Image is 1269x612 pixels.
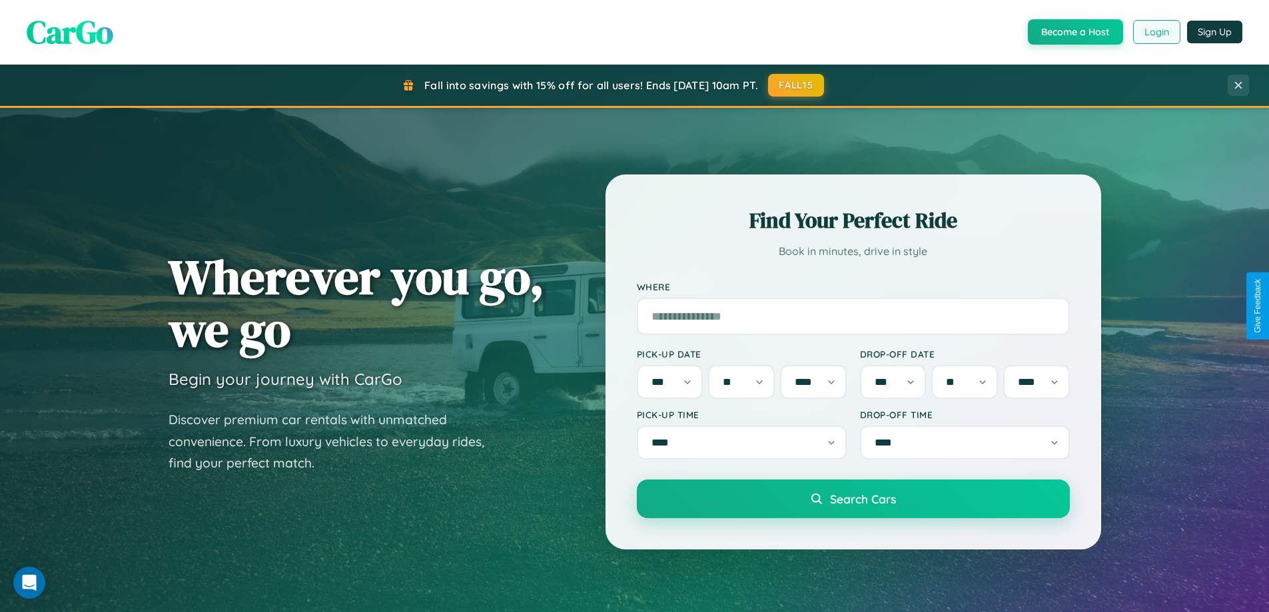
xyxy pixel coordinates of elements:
button: FALL15 [768,74,824,97]
label: Where [637,281,1070,292]
h3: Begin your journey with CarGo [169,369,402,389]
button: Login [1133,20,1180,44]
h1: Wherever you go, we go [169,250,544,356]
label: Drop-off Date [860,348,1070,360]
button: Sign Up [1187,21,1242,43]
button: Become a Host [1028,19,1123,45]
div: Give Feedback [1253,279,1262,333]
p: Discover premium car rentals with unmatched convenience. From luxury vehicles to everyday rides, ... [169,409,502,474]
h2: Find Your Perfect Ride [637,206,1070,235]
label: Pick-up Time [637,409,847,420]
p: Book in minutes, drive in style [637,242,1070,261]
span: Fall into savings with 15% off for all users! Ends [DATE] 10am PT. [424,79,758,92]
label: Drop-off Time [860,409,1070,420]
label: Pick-up Date [637,348,847,360]
span: Search Cars [830,491,896,506]
button: Search Cars [637,479,1070,518]
div: Open Intercom Messenger [13,567,45,599]
span: CarGo [27,10,113,54]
